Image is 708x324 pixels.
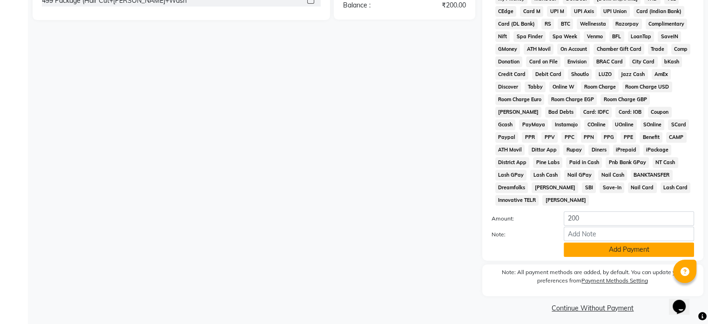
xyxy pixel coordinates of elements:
[541,19,554,29] span: RS
[561,132,577,143] span: PPC
[640,132,662,143] span: Benefit
[526,56,560,67] span: Card on File
[582,182,596,193] span: SBI
[671,44,691,55] span: Comp
[564,227,694,241] input: Add Note
[519,119,548,130] span: PayMaya
[646,19,688,29] span: Complimentary
[557,44,590,55] span: On Account
[495,44,520,55] span: GMoney
[552,119,580,130] span: Instamojo
[564,56,589,67] span: Envision
[648,44,668,55] span: Trade
[568,69,592,80] span: Shoutlo
[558,19,573,29] span: BTC
[532,182,578,193] span: [PERSON_NAME]
[495,119,516,130] span: Gcash
[566,157,602,168] span: Paid in Cash
[563,145,585,155] span: Rupay
[564,170,594,180] span: Nail GPay
[612,119,637,130] span: UOnline
[613,145,640,155] span: iPrepaid
[549,31,580,42] span: Spa Week
[495,182,528,193] span: Dreamfolks
[622,82,672,92] span: Room Charge USD
[495,56,523,67] span: Donation
[495,157,530,168] span: District App
[571,6,597,17] span: UPI Axis
[631,170,673,180] span: BANKTANSFER
[615,107,644,117] span: Card: IOB
[581,276,648,285] label: Payment Methods Setting
[661,182,691,193] span: Lash Card
[525,82,546,92] span: Tabby
[484,303,701,313] a: Continue Without Payment
[581,132,597,143] span: PPN
[606,157,649,168] span: Pnb Bank GPay
[629,56,658,67] span: City Card
[564,211,694,226] input: Amount
[492,268,694,289] label: Note: All payment methods are added, by default. You can update your preferences from
[618,69,648,80] span: Jazz Cash
[593,56,626,67] span: BRAC Card
[532,69,564,80] span: Debit Card
[524,44,553,55] span: ATH Movil
[530,170,560,180] span: Lash Cash
[495,145,525,155] span: ATH Movil
[600,94,650,105] span: Room Charge GBP
[495,69,529,80] span: Credit Card
[405,0,473,10] div: ₹200.00
[513,31,546,42] span: Spa Finder
[628,182,657,193] span: Nail Card
[620,132,636,143] span: PPE
[600,182,624,193] span: Save-In
[593,44,644,55] span: Chamber Gift Card
[495,31,510,42] span: Nift
[533,157,562,168] span: Pine Labs
[495,107,542,117] span: [PERSON_NAME]
[495,94,545,105] span: Room Charge Euro
[652,69,671,80] span: AmEx
[595,69,614,80] span: LUZO
[520,6,543,17] span: Card M
[495,195,539,206] span: Innovative TELR
[580,107,612,117] span: Card: IDFC
[495,19,538,29] span: Card (DL Bank)
[648,107,672,117] span: Coupon
[658,31,681,42] span: SaveIN
[549,82,577,92] span: Online W
[522,132,538,143] span: PPR
[548,94,597,105] span: Room Charge EGP
[495,132,519,143] span: Paypal
[601,132,617,143] span: PPG
[600,6,630,17] span: UPI Union
[609,31,624,42] span: BFL
[485,230,557,239] label: Note:
[584,31,606,42] span: Venmo
[668,119,689,130] span: SCard
[598,170,627,180] span: Nail Cash
[641,119,665,130] span: SOnline
[541,132,558,143] span: PPV
[495,170,527,180] span: Lash GPay
[669,287,699,315] iframe: chat widget
[634,6,685,17] span: Card (Indian Bank)
[485,214,557,223] label: Amount:
[495,82,521,92] span: Discover
[613,19,642,29] span: Razorpay
[545,107,576,117] span: Bad Debts
[666,132,687,143] span: CAMP
[564,242,694,257] button: Add Payment
[628,31,654,42] span: LoanTap
[542,195,589,206] span: [PERSON_NAME]
[495,6,517,17] span: CEdge
[653,157,678,168] span: NT Cash
[577,19,609,29] span: Wellnessta
[528,145,560,155] span: Dittor App
[336,0,405,10] div: Balance :
[661,56,682,67] span: bKash
[581,82,619,92] span: Room Charge
[588,145,609,155] span: Diners
[584,119,608,130] span: COnline
[643,145,672,155] span: iPackage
